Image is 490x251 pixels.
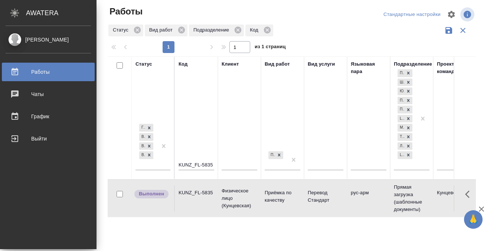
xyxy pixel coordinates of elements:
[397,78,413,87] div: Прямая загрузка (шаблонные документы), Шаблонные документы, Юридический, Проектный офис, Проектна...
[397,114,413,123] div: Прямая загрузка (шаблонные документы), Шаблонные документы, Юридический, Проектный офис, Проектна...
[398,97,404,105] div: Проектный офис
[398,87,404,95] div: Юридический
[347,185,390,211] td: рус-арм
[464,210,483,229] button: 🙏
[398,151,404,159] div: LocQA
[138,142,154,151] div: Готов к работе, В работе, В ожидании, Выполнен
[138,123,154,132] div: Готов к работе, В работе, В ожидании, Выполнен
[351,60,386,75] div: Языковая пара
[397,123,413,132] div: Прямая загрузка (шаблонные документы), Шаблонные документы, Юридический, Проектный офис, Проектна...
[268,151,275,159] div: Приёмка по качеству
[6,89,91,100] div: Чаты
[6,133,91,144] div: Выйти
[179,189,214,196] div: KUNZ_FL-5835
[135,60,152,68] div: Статус
[139,133,145,141] div: В работе
[382,9,442,20] div: split button
[134,189,170,199] div: Исполнитель завершил работу
[397,105,413,114] div: Прямая загрузка (шаблонные документы), Шаблонные документы, Юридический, Проектный офис, Проектна...
[139,151,145,159] div: Выполнен
[397,151,413,160] div: Прямая загрузка (шаблонные документы), Шаблонные документы, Юридический, Проектный офис, Проектна...
[113,26,131,34] p: Статус
[222,60,239,68] div: Клиент
[145,24,187,36] div: Вид работ
[26,6,97,20] div: AWATERA
[108,24,143,36] div: Статус
[268,151,284,160] div: Приёмка по качеству
[6,111,91,122] div: График
[398,133,404,141] div: Технический
[397,87,413,96] div: Прямая загрузка (шаблонные документы), Шаблонные документы, Юридический, Проектный офис, Проектна...
[398,69,404,77] div: Прямая загрузка (шаблонные документы)
[398,79,404,86] div: Шаблонные документы
[398,142,404,150] div: Локализация
[456,23,470,37] button: Сбросить фильтры
[245,24,273,36] div: Код
[460,7,476,22] span: Посмотреть информацию
[398,124,404,132] div: Медицинский
[308,189,343,204] p: Перевод Стандарт
[442,6,460,23] span: Настроить таблицу
[139,124,145,132] div: Готов к работе
[461,185,478,203] button: Здесь прячутся важные кнопки
[265,60,290,68] div: Вид работ
[308,60,335,68] div: Вид услуги
[442,23,456,37] button: Сохранить фильтры
[437,60,473,75] div: Проектная команда
[265,189,300,204] p: Приёмка по качеству
[108,6,143,17] span: Работы
[139,190,164,198] p: Выполнен
[397,142,413,151] div: Прямая загрузка (шаблонные документы), Шаблонные документы, Юридический, Проектный офис, Проектна...
[467,212,480,227] span: 🙏
[149,26,175,34] p: Вид работ
[189,24,244,36] div: Подразделение
[179,60,187,68] div: Код
[2,85,95,103] a: Чаты
[6,66,91,77] div: Работы
[138,132,154,142] div: Готов к работе, В работе, В ожидании, Выполнен
[398,115,404,123] div: LegalQA
[397,132,413,142] div: Прямая загрузка (шаблонные документы), Шаблонные документы, Юридический, Проектный офис, Проектна...
[390,180,433,217] td: Прямая загрузка (шаблонные документы)
[255,42,286,53] span: из 1 страниц
[433,185,476,211] td: Кунцевская
[6,36,91,44] div: [PERSON_NAME]
[193,26,232,34] p: Подразделение
[139,142,145,150] div: В ожидании
[2,107,95,126] a: График
[397,69,413,78] div: Прямая загрузка (шаблонные документы), Шаблонные документы, Юридический, Проектный офис, Проектна...
[394,60,432,68] div: Подразделение
[398,106,404,113] div: Проектная группа
[2,129,95,148] a: Выйти
[397,96,413,105] div: Прямая загрузка (шаблонные документы), Шаблонные документы, Юридический, Проектный офис, Проектна...
[222,187,257,209] p: Физическое лицо (Кунцевская)
[138,151,154,160] div: Готов к работе, В работе, В ожидании, Выполнен
[250,26,261,34] p: Код
[2,63,95,81] a: Работы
